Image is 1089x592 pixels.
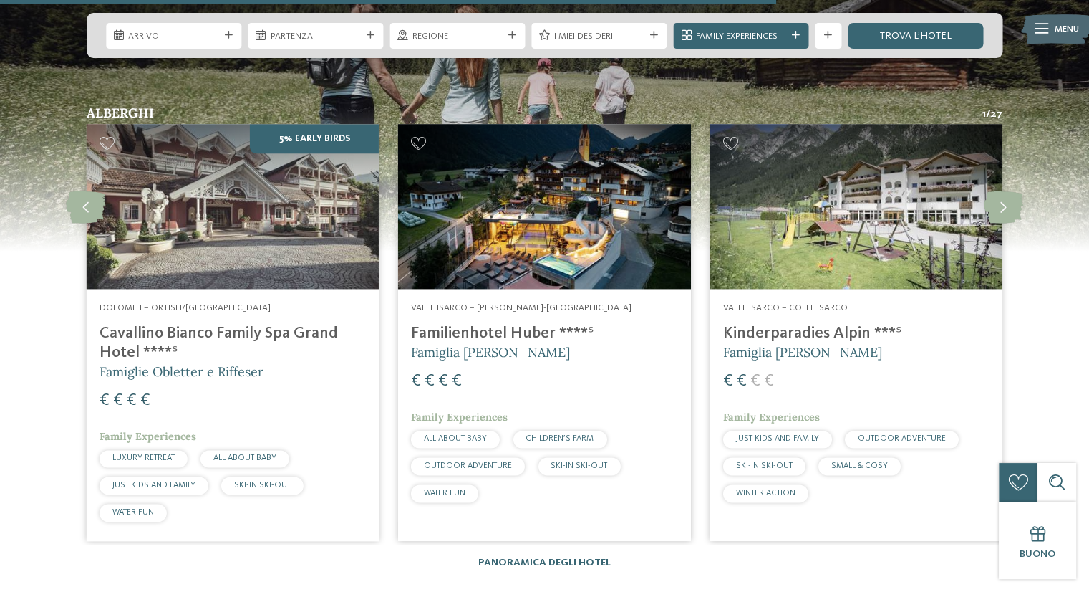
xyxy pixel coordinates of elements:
[990,107,1002,121] span: 27
[696,30,786,43] span: Family Experiences
[723,303,848,312] span: Valle Isarco – Colle Isarco
[112,508,154,517] span: WATER FUN
[424,462,512,470] span: OUTDOOR ADVENTURE
[478,558,611,568] a: Panoramica degli hotel
[723,373,733,390] span: €
[100,363,263,380] span: Famiglie Obletter e Riffeser
[87,124,379,289] img: Family Spa Grand Hotel Cavallino Bianco ****ˢ
[736,434,819,443] span: JUST KIDS AND FAMILY
[999,502,1076,579] a: Buono
[424,489,465,497] span: WATER FUN
[438,373,448,390] span: €
[750,373,760,390] span: €
[128,30,218,43] span: Arrivo
[100,324,366,363] h4: Cavallino Bianco Family Spa Grand Hotel ****ˢ
[112,454,175,462] span: LUXURY RETREAT
[424,434,487,443] span: ALL ABOUT BABY
[113,392,123,409] span: €
[554,30,644,43] span: I miei desideri
[723,324,989,343] h4: Kinderparadies Alpin ***ˢ
[87,124,379,541] a: Cercate un hotel con piscina coperta per bambini in Alto Adige? 5% Early Birds Dolomiti – Ortisei...
[452,373,462,390] span: €
[858,434,946,443] span: OUTDOOR ADVENTURE
[412,30,503,43] span: Regione
[723,411,820,424] span: Family Experiences
[127,392,137,409] span: €
[271,30,361,43] span: Partenza
[112,481,195,490] span: JUST KIDS AND FAMILY
[411,344,570,361] span: Famiglia [PERSON_NAME]
[398,124,690,541] a: Cercate un hotel con piscina coperta per bambini in Alto Adige? Valle Isarco – [PERSON_NAME]-[GEO...
[87,105,154,121] span: Alberghi
[986,107,990,121] span: /
[710,124,1002,541] a: Cercate un hotel con piscina coperta per bambini in Alto Adige? Valle Isarco – Colle Isarco Kinde...
[831,462,888,470] span: SMALL & COSY
[411,373,421,390] span: €
[736,462,793,470] span: SKI-IN SKI-OUT
[764,373,774,390] span: €
[100,430,196,443] span: Family Experiences
[234,481,291,490] span: SKI-IN SKI-OUT
[398,124,690,289] img: Cercate un hotel con piscina coperta per bambini in Alto Adige?
[213,454,276,462] span: ALL ABOUT BABY
[736,489,795,497] span: WINTER ACTION
[551,462,607,470] span: SKI-IN SKI-OUT
[982,107,986,121] span: 1
[526,434,594,443] span: CHILDREN’S FARM
[737,373,747,390] span: €
[411,411,508,424] span: Family Experiences
[723,344,882,361] span: Famiglia [PERSON_NAME]
[411,324,677,343] h4: Familienhotel Huber ****ˢ
[1020,549,1055,559] span: Buono
[100,303,271,312] span: Dolomiti – Ortisei/[GEOGRAPHIC_DATA]
[100,392,110,409] span: €
[425,373,435,390] span: €
[710,124,1002,289] img: Kinderparadies Alpin ***ˢ
[411,303,631,312] span: Valle Isarco – [PERSON_NAME]-[GEOGRAPHIC_DATA]
[140,392,150,409] span: €
[848,23,983,49] a: trova l’hotel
